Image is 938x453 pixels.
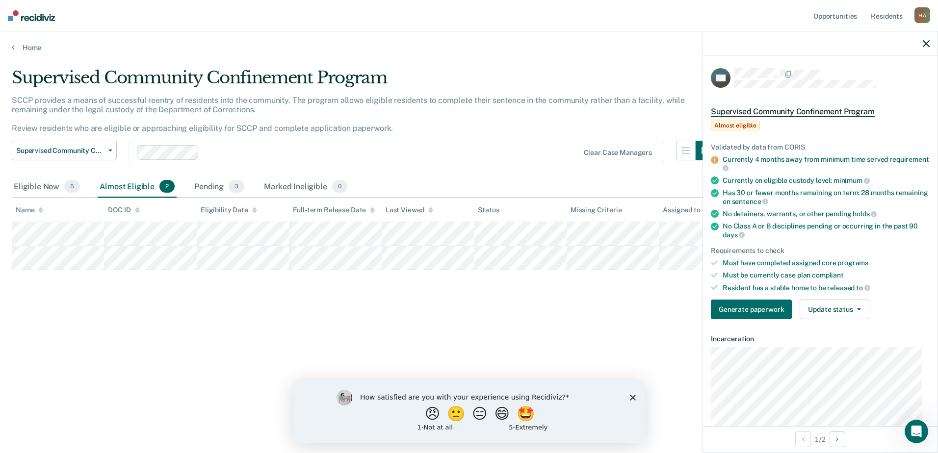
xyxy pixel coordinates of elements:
div: Validated by data from CORIS [711,143,930,151]
button: Generate paperwork [711,300,792,319]
div: H A [914,7,930,23]
img: Recidiviz [8,10,55,21]
div: No Class A or B disciplines pending or occurring in the past 90 [723,222,930,239]
div: Almost Eligible [98,176,177,198]
div: Clear case managers [584,149,652,157]
div: Must be currently case plan [723,271,930,279]
div: No detainers, warrants, or other pending [723,209,930,218]
div: Supervised Community Confinement Program [12,68,715,96]
span: programs [837,259,868,267]
span: Supervised Community Confinement Program [711,107,875,117]
button: Update status [800,300,869,319]
span: to [856,284,870,292]
div: Requirements to check [711,247,930,255]
iframe: Intercom live chat [905,420,928,443]
div: Assigned to [663,206,709,214]
span: Almost eligible [711,121,760,130]
span: 5 [64,180,80,193]
a: Home [12,43,926,52]
span: minimum [834,176,870,184]
div: Has 30 or fewer months remaining on term: 28 months remaining on [723,189,930,205]
span: 2 [159,180,175,193]
span: sentence [732,198,769,205]
div: Missing Criteria [571,206,622,214]
span: compliant [812,271,844,279]
div: Resident has a stable home to be released [723,283,930,292]
dt: Incarceration [711,335,930,343]
div: Pending [192,176,246,198]
p: SCCP provides a means of successful reentry of residents into the community. The program allows e... [12,96,685,133]
button: Next Opportunity [830,431,845,447]
a: Navigate to form link [711,300,796,319]
div: Supervised Community Confinement ProgramAlmost eligible [703,96,938,139]
div: 1 / 2 [703,426,938,452]
iframe: Survey by Kim from Recidiviz [293,380,645,443]
span: 3 [229,180,244,193]
div: Currently 4 months away from minimum time served requirement [723,155,930,172]
div: Full-term Release Date [293,206,375,214]
div: Status [478,206,499,214]
div: DOC ID [108,206,139,214]
div: Currently on eligible custody level: [723,176,930,185]
span: Supervised Community Confinement Program [16,147,104,155]
div: Must have completed assigned core [723,259,930,267]
div: Eligible Now [12,176,82,198]
span: days [723,231,745,239]
div: Marked Ineligible [262,176,349,198]
span: 0 [332,180,347,193]
div: Last Viewed [386,206,433,214]
div: Eligibility Date [201,206,257,214]
button: Previous Opportunity [795,431,811,447]
div: Name [16,206,43,214]
span: holds [853,210,877,218]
